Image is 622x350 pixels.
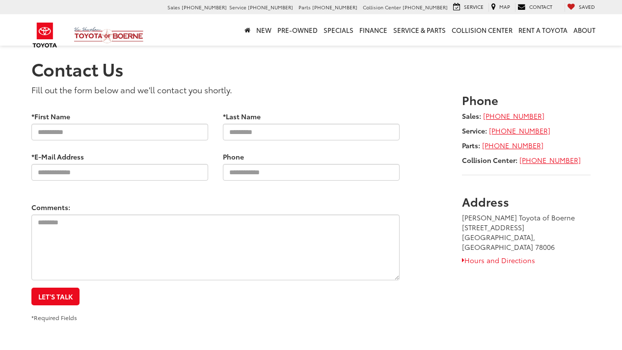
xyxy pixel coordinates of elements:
a: Service & Parts: Opens in a new tab [390,14,449,46]
a: Specials [321,14,356,46]
h3: Address [462,195,591,208]
a: [PHONE_NUMBER] [483,111,544,121]
label: Comments: [31,202,70,212]
h1: Contact Us [31,59,591,79]
strong: Service: [462,126,487,135]
img: Toyota [27,19,63,51]
span: Collision Center [363,3,401,11]
p: Fill out the form below and we'll contact you shortly. [31,83,400,95]
span: [PHONE_NUMBER] [248,3,293,11]
button: Let's Talk [31,288,80,305]
span: Map [499,3,510,10]
h3: Phone [462,93,591,106]
a: New [253,14,274,46]
a: Service [451,3,486,12]
a: [PHONE_NUMBER] [482,140,543,150]
span: Saved [579,3,595,10]
span: [PHONE_NUMBER] [312,3,357,11]
a: [PHONE_NUMBER] [519,155,581,165]
label: *E-Mail Address [31,152,84,162]
a: Hours and Directions [462,255,535,265]
a: About [570,14,598,46]
strong: Collision Center: [462,155,517,165]
label: Phone [223,152,244,162]
span: [PHONE_NUMBER] [182,3,227,11]
a: Finance [356,14,390,46]
small: *Required Fields [31,313,77,322]
label: *Last Name [223,111,261,121]
img: Vic Vaughan Toyota of Boerne [74,27,144,44]
a: Contact [515,3,555,12]
a: Map [488,3,513,12]
span: Service [229,3,246,11]
a: Pre-Owned [274,14,321,46]
address: [PERSON_NAME] Toyota of Boerne [STREET_ADDRESS] [GEOGRAPHIC_DATA], [GEOGRAPHIC_DATA] 78006 [462,213,591,252]
a: Rent a Toyota [515,14,570,46]
span: [PHONE_NUMBER] [403,3,448,11]
a: Home [242,14,253,46]
strong: Parts: [462,140,480,150]
a: [PHONE_NUMBER] [489,126,550,135]
a: Collision Center [449,14,515,46]
span: Service [464,3,484,10]
strong: Sales: [462,111,481,121]
span: Sales [167,3,180,11]
span: Contact [529,3,552,10]
span: Parts [298,3,311,11]
label: *First Name [31,111,70,121]
a: My Saved Vehicles [565,3,597,12]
